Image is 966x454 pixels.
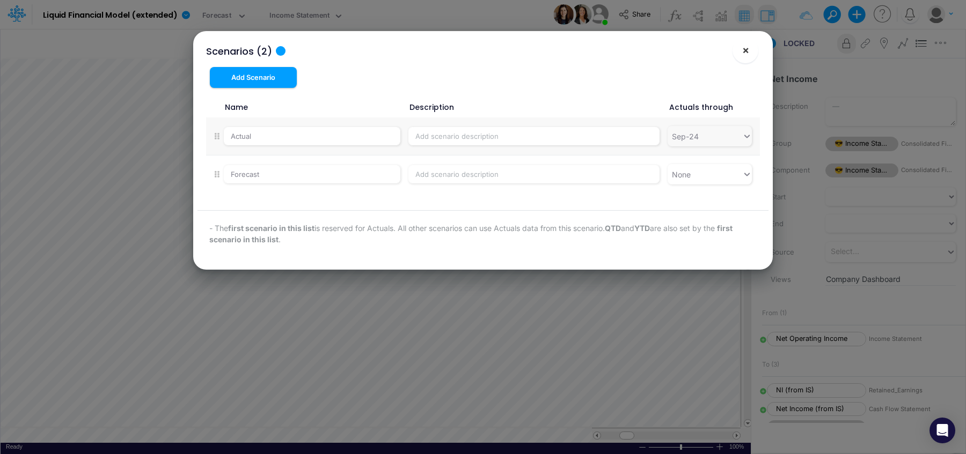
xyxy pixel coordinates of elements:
div: Tooltip anchor [276,46,286,56]
label: Actuals through [668,102,733,113]
div: Scenarios (2) [206,44,272,58]
input: Add scenario description [408,165,660,183]
button: Close [733,38,758,63]
p: - The is reserved for Actuals. All other scenarios can use Actuals data from this scenario. and a... [209,222,757,245]
label: Name [223,102,248,113]
div: Open Intercom Messenger [930,418,955,443]
strong: QTD [605,224,621,233]
label: Description [408,102,454,113]
input: Add scenario description [408,127,660,145]
strong: first scenario in this list [228,224,314,233]
div: Sep-24 [672,131,699,142]
strong: YTD [634,224,650,233]
button: Add Scenario [210,67,297,88]
span: × [742,43,749,56]
div: None [672,169,691,180]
